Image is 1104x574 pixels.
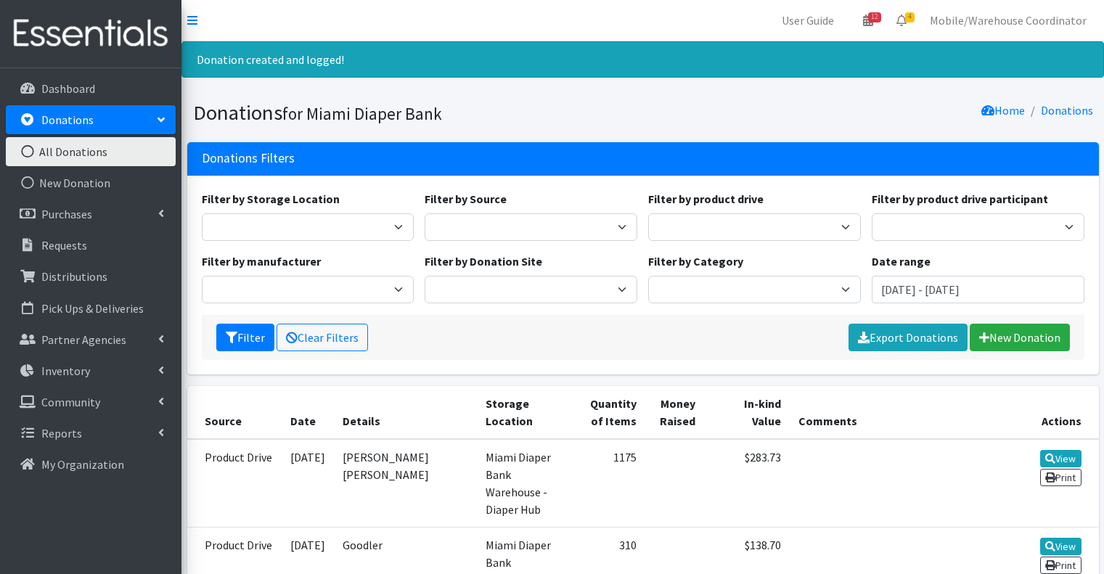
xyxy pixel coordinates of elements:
label: Date range [872,253,931,270]
th: Money Raised [645,386,704,439]
p: Dashboard [41,81,95,96]
span: 4 [905,12,915,22]
label: Filter by product drive [648,190,764,208]
label: Filter by Source [425,190,507,208]
h3: Donations Filters [202,151,295,166]
a: 4 [885,6,918,35]
a: 12 [851,6,885,35]
input: January 1, 2011 - December 31, 2011 [872,276,1084,303]
a: User Guide [770,6,846,35]
td: Product Drive [187,439,282,528]
a: Donations [1041,103,1093,118]
a: New Donation [6,168,176,197]
a: View [1040,450,1081,467]
a: Community [6,388,176,417]
p: Purchases [41,207,92,221]
p: Community [41,395,100,409]
span: 12 [868,12,881,22]
th: Storage Location [477,386,574,439]
a: Partner Agencies [6,325,176,354]
img: HumanEssentials [6,9,176,58]
th: Source [187,386,282,439]
a: Purchases [6,200,176,229]
p: My Organization [41,457,124,472]
a: Home [981,103,1025,118]
label: Filter by Category [648,253,743,270]
label: Filter by product drive participant [872,190,1048,208]
th: Comments [790,386,1026,439]
a: Print [1040,557,1081,574]
th: Actions [1026,386,1099,439]
th: In-kind Value [704,386,789,439]
td: [DATE] [282,439,334,528]
p: Reports [41,426,82,440]
a: Requests [6,231,176,260]
a: Print [1040,469,1081,486]
div: Donation created and logged! [181,41,1104,78]
a: Reports [6,419,176,448]
td: Miami Diaper Bank Warehouse - Diaper Hub [477,439,574,528]
p: Partner Agencies [41,332,126,347]
p: Donations [41,112,94,127]
label: Filter by Donation Site [425,253,542,270]
button: Filter [216,324,274,351]
a: Dashboard [6,74,176,103]
p: Distributions [41,269,107,284]
th: Details [334,386,478,439]
a: All Donations [6,137,176,166]
p: Inventory [41,364,90,378]
a: Donations [6,105,176,134]
th: Quantity of Items [574,386,645,439]
td: 1175 [574,439,645,528]
td: [PERSON_NAME] [PERSON_NAME] [334,439,478,528]
small: for Miami Diaper Bank [282,103,442,124]
td: $283.73 [704,439,789,528]
th: Date [282,386,334,439]
label: Filter by manufacturer [202,253,321,270]
a: Inventory [6,356,176,385]
a: Pick Ups & Deliveries [6,294,176,323]
label: Filter by Storage Location [202,190,340,208]
a: Export Donations [849,324,968,351]
p: Pick Ups & Deliveries [41,301,144,316]
a: View [1040,538,1081,555]
a: My Organization [6,450,176,479]
a: Mobile/Warehouse Coordinator [918,6,1098,35]
p: Requests [41,238,87,253]
a: Clear Filters [277,324,368,351]
h1: Donations [193,100,638,126]
a: New Donation [970,324,1070,351]
a: Distributions [6,262,176,291]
